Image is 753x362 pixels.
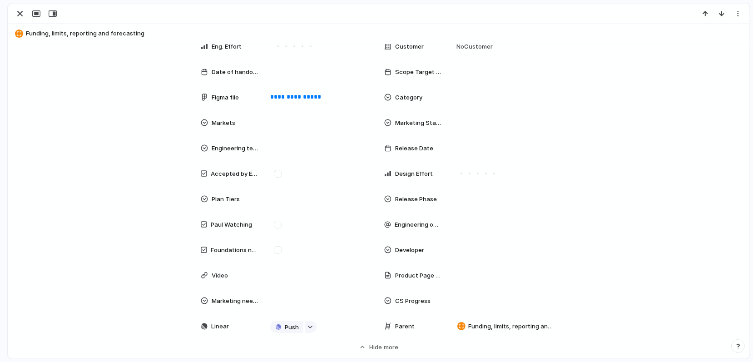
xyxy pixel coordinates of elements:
span: Engineering owner [395,220,442,229]
button: Funding, limits, reporting and forecasting [12,26,745,41]
span: Date of handover [212,68,259,77]
span: Eng. Effort [212,42,242,51]
span: Category [395,93,422,102]
span: more [384,343,398,352]
span: Plan Tiers [212,195,240,204]
span: Product Page Doc. [395,271,442,280]
span: Linear [211,322,229,331]
button: Push [270,321,303,333]
span: Paul Watching [211,220,252,229]
span: Funding, limits, reporting and forecasting [26,29,745,38]
span: Accepted by Engineering [211,169,259,179]
span: Marketing needed [212,297,259,306]
button: Hidemore [201,339,557,355]
span: Engineering team [212,144,259,153]
span: Customer [395,42,424,51]
span: Foundations needed [211,246,259,255]
span: Push [285,323,299,332]
span: Video [212,271,228,280]
span: Release Phase [395,195,437,204]
span: Marketing Status [395,119,442,128]
span: Scope Target Date [395,68,442,77]
span: Funding, limits, reporting and forecasting [468,322,553,331]
span: Release Date [395,144,433,153]
span: Figma file [212,93,239,102]
span: Markets [212,119,235,128]
span: Developer [395,246,424,255]
span: CS Progress [395,297,431,306]
span: No Customer [454,42,493,51]
span: Parent [395,322,415,331]
span: Design Effort [395,169,433,179]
